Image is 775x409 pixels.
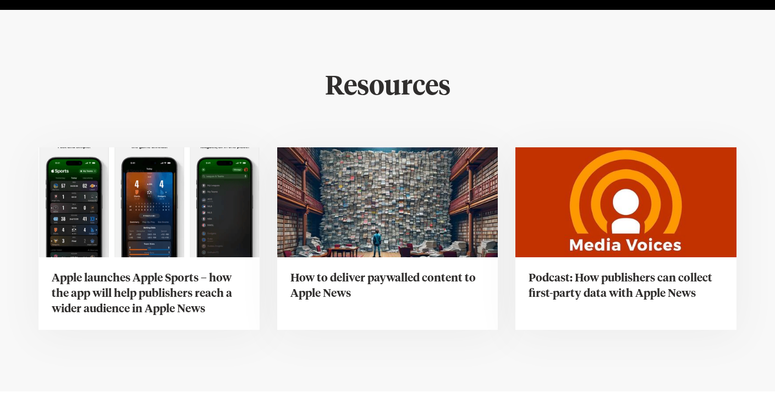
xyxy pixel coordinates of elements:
h3: Apple launches Apple Sports – how the app will help publishers reach a wider audience in Apple News [52,270,246,317]
h3: Podcast: How publishers can collect first-party data with Apple News [529,270,723,301]
a: Apple launches Apple Sports – how the app will help publishers reach a wider audience in Apple News [39,147,259,330]
h3: How to deliver paywalled content to Apple News [290,270,485,301]
a: Podcast: How publishers can collect first-party data with Apple News [515,147,736,330]
h2: Resources [177,71,599,103]
a: How to deliver paywalled content to Apple News [277,147,498,330]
